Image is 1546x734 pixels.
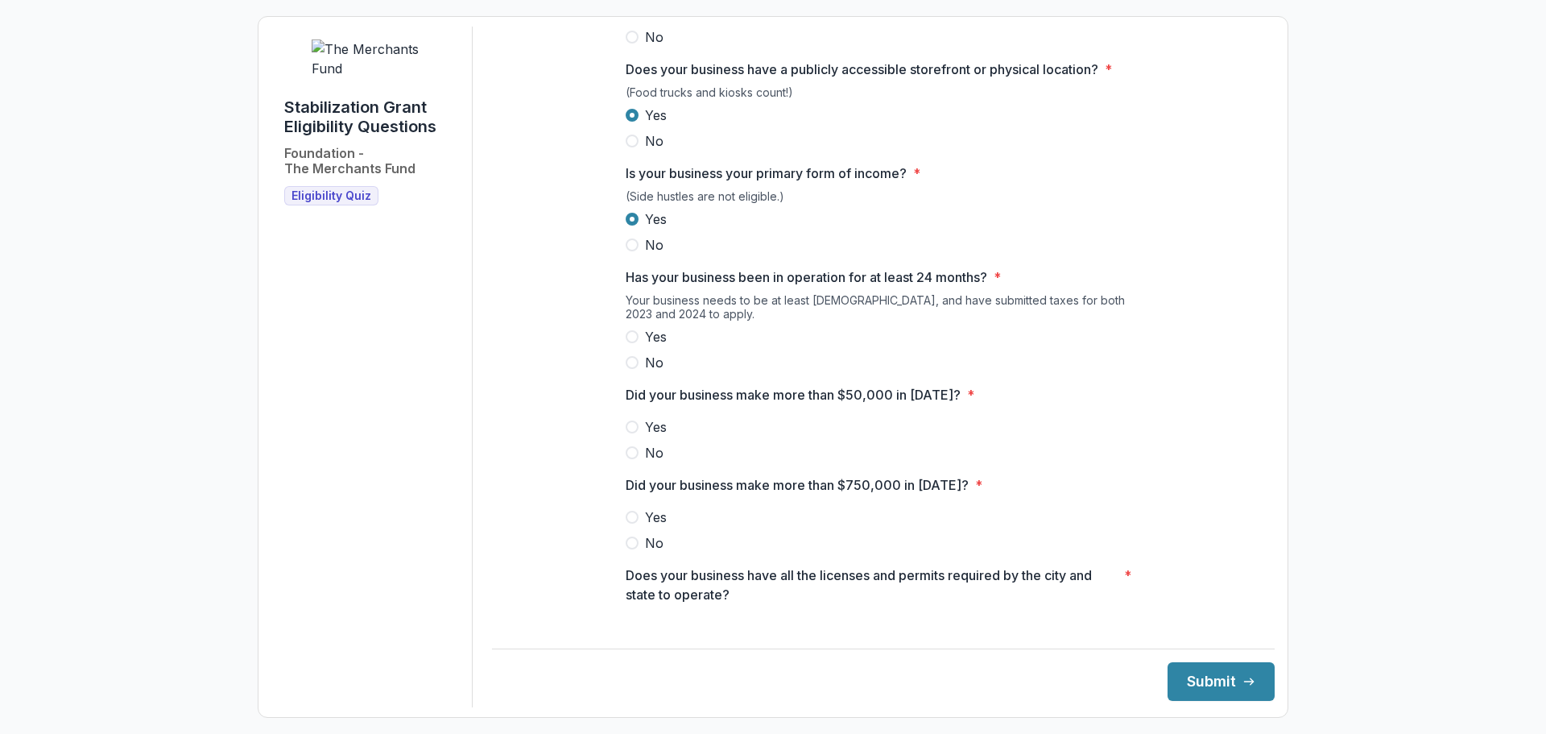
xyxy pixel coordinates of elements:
button: Submit [1168,662,1275,701]
span: Yes [645,106,667,125]
p: Did your business make more than $750,000 in [DATE]? [626,475,969,495]
h2: Foundation - The Merchants Fund [284,146,415,176]
p: Does your business have a publicly accessible storefront or physical location? [626,60,1098,79]
span: Eligibility Quiz [291,189,371,203]
div: (Food trucks and kiosks count!) [626,85,1141,106]
img: The Merchants Fund [312,39,432,78]
h1: Stabilization Grant Eligibility Questions [284,97,459,136]
span: Yes [645,327,667,346]
p: Did your business make more than $50,000 in [DATE]? [626,385,961,404]
span: No [645,533,663,553]
span: No [645,443,663,462]
span: No [645,235,663,255]
span: No [645,353,663,372]
span: No [645,27,663,47]
span: Yes [645,417,667,437]
p: Is your business your primary form of income? [626,164,907,183]
div: Your business needs to be at least [DEMOGRAPHIC_DATA], and have submitted taxes for both 2023 and... [626,293,1141,327]
span: No [645,131,663,151]
span: Yes [645,508,667,527]
span: Yes [645,209,667,229]
p: Has your business been in operation for at least 24 months? [626,267,987,287]
div: (Side hustles are not eligible.) [626,189,1141,209]
p: Does your business have all the licenses and permits required by the city and state to operate? [626,566,1118,604]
